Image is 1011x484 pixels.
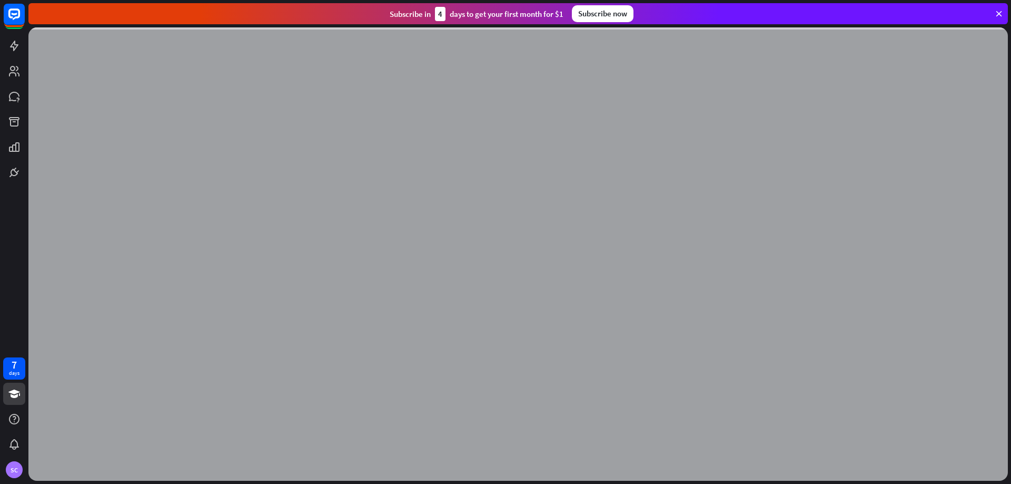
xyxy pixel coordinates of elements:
[12,360,17,370] div: 7
[572,5,633,22] div: Subscribe now
[3,357,25,380] a: 7 days
[6,461,23,478] div: SC
[390,7,563,21] div: Subscribe in days to get your first month for $1
[9,370,19,377] div: days
[435,7,445,21] div: 4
